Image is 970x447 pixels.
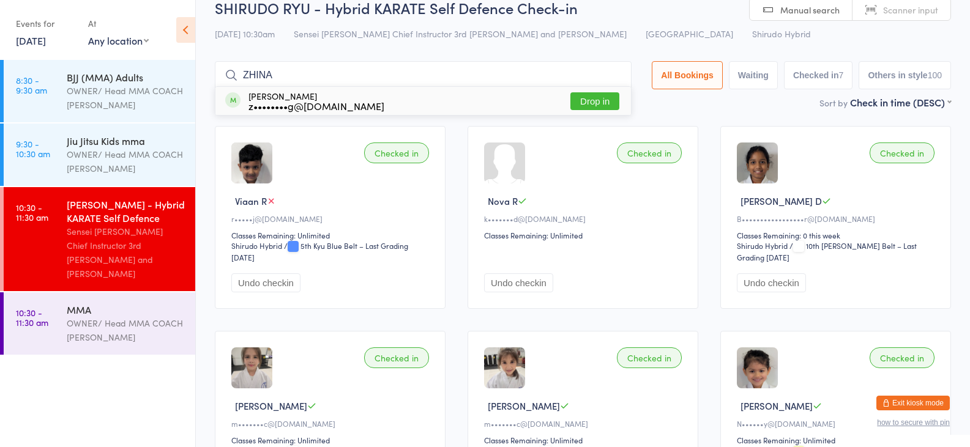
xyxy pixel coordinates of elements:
button: Undo checkin [737,273,806,292]
time: 8:30 - 9:30 am [16,75,47,95]
div: Events for [16,13,76,34]
button: Others in style100 [859,61,951,89]
button: Undo checkin [231,273,300,292]
div: [PERSON_NAME] - Hybrid KARATE Self Defence [67,198,185,224]
div: m•••••••c@[DOMAIN_NAME] [231,418,433,429]
button: Exit kiosk mode [876,396,950,410]
div: B•••••••••••••••••r@[DOMAIN_NAME] [737,213,938,224]
div: OWNER/ Head MMA COACH [PERSON_NAME] [67,316,185,344]
div: MMA [67,303,185,316]
time: 10:30 - 11:30 am [16,202,48,222]
span: / 10th [PERSON_NAME] Belt – Last Grading [DATE] [737,240,917,262]
div: 100 [928,70,942,80]
div: OWNER/ Head MMA COACH [PERSON_NAME] [67,84,185,112]
button: Checked in7 [784,61,853,89]
img: image1748330816.png [737,347,778,388]
img: image1705387376.png [231,142,272,183]
div: k•••••••d@[DOMAIN_NAME] [484,213,685,224]
span: Nova R [488,194,518,207]
label: Sort by [819,97,848,109]
input: Search [215,61,632,89]
div: 7 [839,70,844,80]
time: 10:30 - 11:30 am [16,308,48,327]
span: Viaan R [235,194,267,207]
span: Manual search [780,4,840,16]
span: Scanner input [883,4,938,16]
span: [GEOGRAPHIC_DATA] [646,28,733,40]
div: Checked in [617,142,682,163]
div: [PERSON_NAME] [248,91,384,111]
time: 9:30 - 10:30 am [16,139,50,158]
a: 8:30 -9:30 amBJJ (MMA) AdultsOWNER/ Head MMA COACH [PERSON_NAME] [4,60,195,122]
span: [PERSON_NAME] [235,399,307,412]
button: All Bookings [652,61,723,89]
div: N••••••y@[DOMAIN_NAME] [737,418,938,429]
div: Sensei [PERSON_NAME] Chief Instructor 3rd [PERSON_NAME] and [PERSON_NAME] [67,224,185,281]
div: Shirudo Hybrid [231,240,282,251]
span: [PERSON_NAME] D [741,194,822,207]
div: Checked in [364,347,429,368]
div: Checked in [870,347,935,368]
button: how to secure with pin [877,418,950,427]
div: Classes Remaining: Unlimited [484,230,685,240]
img: image1750751260.png [484,347,525,388]
div: BJJ (MMA) Adults [67,70,185,84]
div: At [88,13,149,34]
span: Sensei [PERSON_NAME] Chief Instructor 3rd [PERSON_NAME] and [PERSON_NAME] [294,28,627,40]
a: [DATE] [16,34,46,47]
div: Jiu Jitsu Kids mma [67,134,185,147]
div: Classes Remaining: Unlimited [737,435,938,445]
div: Classes Remaining: Unlimited [231,230,433,240]
div: Checked in [617,347,682,368]
img: image1748330859.png [737,142,778,183]
div: m•••••••c@[DOMAIN_NAME] [484,418,685,429]
span: [PERSON_NAME] [741,399,813,412]
div: Checked in [870,142,935,163]
div: Check in time (DESC) [850,95,951,109]
img: image1750751580.png [231,347,272,388]
div: Classes Remaining: Unlimited [484,435,685,445]
button: Undo checkin [484,273,553,292]
span: Shirudo Hybrid [752,28,811,40]
a: 9:30 -10:30 amJiu Jitsu Kids mmaOWNER/ Head MMA COACH [PERSON_NAME] [4,124,195,186]
div: Checked in [364,142,429,163]
div: Any location [88,34,149,47]
button: Drop in [570,92,619,110]
div: r•••••j@[DOMAIN_NAME] [231,213,433,224]
button: Waiting [729,61,778,89]
div: Classes Remaining: Unlimited [231,435,433,445]
div: z••••••••g@[DOMAIN_NAME] [248,101,384,111]
span: [PERSON_NAME] [488,399,560,412]
span: [DATE] 10:30am [215,28,275,40]
span: / 5th Kyu Blue Belt – Last Grading [DATE] [231,240,408,262]
a: 10:30 -11:30 amMMAOWNER/ Head MMA COACH [PERSON_NAME] [4,292,195,355]
div: OWNER/ Head MMA COACH [PERSON_NAME] [67,147,185,175]
div: Shirudo Hybrid [737,240,788,251]
div: Classes Remaining: 0 this week [737,230,938,240]
a: 10:30 -11:30 am[PERSON_NAME] - Hybrid KARATE Self DefenceSensei [PERSON_NAME] Chief Instructor 3r... [4,187,195,291]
